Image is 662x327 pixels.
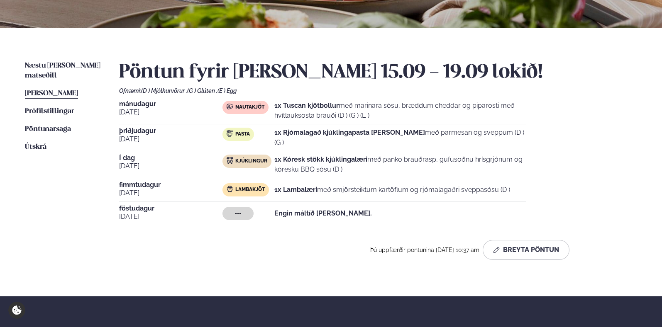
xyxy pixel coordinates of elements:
[25,61,103,81] a: Næstu [PERSON_NAME] matseðill
[235,104,264,111] span: Nautakjöt
[25,143,46,150] span: Útskrá
[274,102,339,109] strong: 1x Tuscan kjötbollur
[25,108,74,115] span: Prófílstillingar
[8,302,25,319] a: Cookie settings
[141,87,187,94] span: (D ) Mjólkurvörur ,
[119,155,222,161] span: Í dag
[25,89,78,99] a: [PERSON_NAME]
[119,61,637,84] h2: Pöntun fyrir [PERSON_NAME] 15.09 - 19.09 lokið!
[274,101,526,121] p: með marinara sósu, bræddum cheddar og piparosti með hvítlauksosta brauði (D ) (G ) (E )
[235,158,267,165] span: Kjúklingur
[274,128,526,148] p: með parmesan og sveppum (D ) (G )
[119,205,222,212] span: föstudagur
[227,186,233,192] img: Lamb.svg
[274,128,425,136] strong: 1x Rjómalagað kjúklingapasta [PERSON_NAME]
[370,247,479,253] span: Þú uppfærðir pöntunina [DATE] 10:37 am
[235,131,250,138] span: Pasta
[25,62,100,79] span: Næstu [PERSON_NAME] matseðill
[25,90,78,97] span: [PERSON_NAME]
[119,128,222,134] span: þriðjudagur
[119,161,222,171] span: [DATE]
[217,87,237,94] span: (E ) Egg
[187,87,217,94] span: (G ) Glúten ,
[274,185,510,195] p: með smjörsteiktum kartöflum og rjómalagaðri sveppasósu (D )
[227,130,233,137] img: pasta.svg
[274,209,372,217] strong: Engin máltíð [PERSON_NAME].
[274,155,526,174] p: með panko brauðrasp, gufusoðnu hrísgrjónum og kóresku BBQ sósu (D )
[25,124,71,134] a: Pöntunarsaga
[235,187,265,193] span: Lambakjöt
[227,157,233,164] img: chicken.svg
[119,101,222,107] span: mánudagur
[119,212,222,222] span: [DATE]
[483,240,569,260] button: Breyta Pöntun
[119,87,637,94] div: Ofnæmi:
[25,126,71,133] span: Pöntunarsaga
[119,182,222,188] span: fimmtudagur
[25,142,46,152] a: Útskrá
[227,103,233,110] img: beef.svg
[235,210,241,217] span: ---
[25,107,74,116] a: Prófílstillingar
[274,186,317,194] strong: 1x Lambalæri
[274,155,367,163] strong: 1x Kóresk stökk kjúklingalæri
[119,107,222,117] span: [DATE]
[119,188,222,198] span: [DATE]
[119,134,222,144] span: [DATE]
